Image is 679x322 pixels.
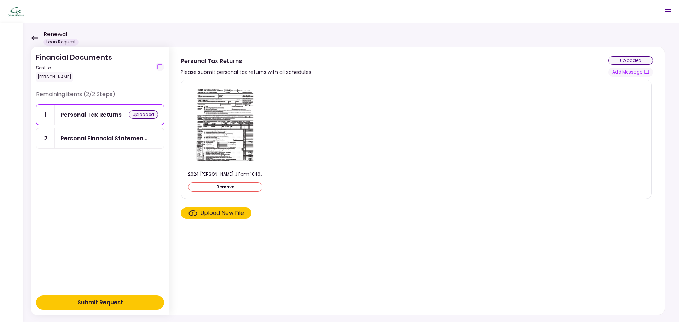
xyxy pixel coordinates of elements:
div: Sent to: [36,65,112,71]
a: 2Personal Financial Statement [36,128,164,149]
img: Partner icon [7,6,25,17]
div: uploaded [129,110,158,119]
div: [PERSON_NAME] [36,72,73,82]
div: Submit Request [77,298,123,307]
div: uploaded [608,56,653,65]
div: Personal Tax Returns [60,110,122,119]
div: 1 [36,105,55,125]
div: 2 [36,128,55,148]
div: Personal Financial Statement [60,134,147,143]
button: Submit Request [36,295,164,310]
div: 2024 BORMANN J Form 1040 Individual Tax Return.pdf [188,171,262,177]
div: Please submit personal tax returns with all schedules [181,68,311,76]
div: Personal Tax Returns [181,57,311,65]
div: Personal Tax ReturnsPlease submit personal tax returns with all schedulesuploadedshow-messages202... [169,47,665,315]
button: show-messages [156,63,164,71]
div: Loan Request [43,39,79,46]
a: 1Personal Tax Returnsuploaded [36,104,164,125]
div: Upload New File [200,209,244,217]
div: Financial Documents [36,52,112,82]
h1: Renewal [43,30,79,39]
button: Open menu [659,3,676,20]
div: Remaining items (2/2 Steps) [36,90,164,104]
span: Click here to upload the required document [181,207,251,219]
button: Remove [188,182,262,192]
button: show-messages [608,68,653,77]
